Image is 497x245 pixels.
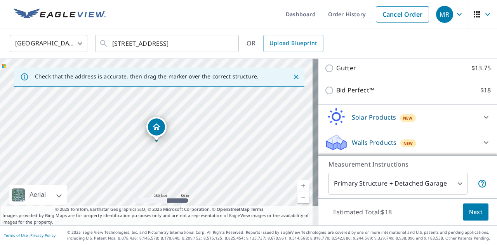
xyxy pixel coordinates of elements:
div: [GEOGRAPHIC_DATA] [10,33,87,54]
span: Your report will include the primary structure and a detached garage if one exists. [478,179,487,188]
p: © 2025 Eagle View Technologies, Inc. and Pictometry International Corp. All Rights Reserved. Repo... [67,229,493,241]
p: $13.75 [471,63,491,73]
span: New [403,140,413,146]
span: Next [469,207,482,217]
p: Gutter [336,63,356,73]
a: Current Level 17, Zoom In [297,180,309,191]
a: Privacy Policy [30,233,56,238]
input: Search by address or latitude-longitude [112,33,223,54]
p: Check that the address is accurate, then drag the marker over the correct structure. [35,73,259,80]
div: Aerial [27,185,48,205]
div: Primary Structure + Detached Garage [328,173,467,195]
button: Close [291,72,301,82]
a: Terms of Use [4,233,28,238]
p: Walls Products [352,138,396,147]
a: Current Level 17, Zoom Out [297,191,309,203]
div: Dropped pin, building 1, Residential property, 55 Sleepy Hollow Rd Byram Township, NJ 07821 [146,117,167,141]
span: New [403,115,413,121]
a: Terms [251,206,264,212]
p: | [4,233,56,238]
div: OR [247,35,323,52]
p: Solar Products [352,113,396,122]
span: © 2025 TomTom, Earthstar Geographics SIO, © 2025 Microsoft Corporation, © [55,206,264,213]
p: Measurement Instructions [328,160,487,169]
button: Next [463,203,488,221]
p: $18 [480,85,491,95]
a: Cancel Order [376,6,429,23]
a: OpenStreetMap [217,206,249,212]
div: Walls ProductsNew [325,133,491,152]
span: Upload Blueprint [269,38,317,48]
a: Upload Blueprint [263,35,323,52]
div: Aerial [9,185,67,205]
p: Bid Perfect™ [336,85,374,95]
img: EV Logo [14,9,106,20]
div: MR [436,6,453,23]
div: Solar ProductsNew [325,108,491,127]
p: Estimated Total: $18 [327,203,398,221]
